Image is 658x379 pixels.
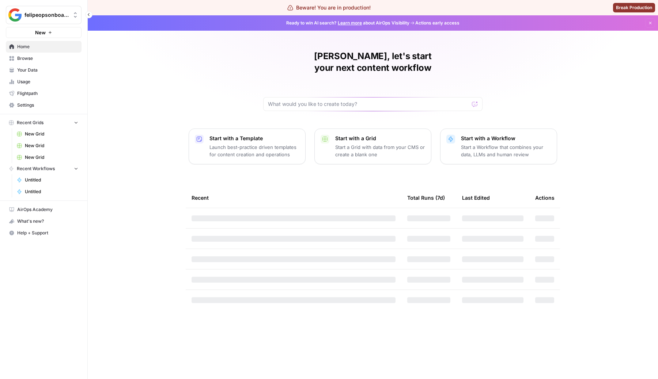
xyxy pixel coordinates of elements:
a: Untitled [14,186,82,198]
a: Browse [6,53,82,64]
span: Flightpath [17,90,78,97]
div: Recent [192,188,396,208]
span: Recent Grids [17,119,44,126]
button: What's new? [6,215,82,227]
span: felipeopsonboarding [24,11,69,19]
input: What would you like to create today? [268,100,469,108]
button: Break Production [613,3,655,12]
a: Untitled [14,174,82,186]
div: Total Runs (7d) [407,188,445,208]
a: AirOps Academy [6,204,82,215]
div: What's new? [6,216,81,227]
span: Browse [17,55,78,62]
div: Actions [535,188,555,208]
a: New Grid [14,128,82,140]
button: Start with a WorkflowStart a Workflow that combines your data, LLMs and human review [440,129,557,164]
p: Start with a Grid [335,135,425,142]
p: Start with a Template [209,135,299,142]
a: New Grid [14,140,82,152]
a: Home [6,41,82,53]
button: New [6,27,82,38]
a: Learn more [338,20,362,26]
span: AirOps Academy [17,206,78,213]
button: Recent Grids [6,117,82,128]
a: Settings [6,99,82,111]
img: felipeopsonboarding Logo [8,8,22,22]
span: Usage [17,79,78,85]
button: Workspace: felipeopsonboarding [6,6,82,24]
span: New Grid [25,131,78,137]
button: Help + Support [6,227,82,239]
span: Home [17,43,78,50]
p: Start a Workflow that combines your data, LLMs and human review [461,143,551,158]
a: Your Data [6,64,82,76]
button: Recent Workflows [6,163,82,174]
a: Usage [6,76,82,88]
span: Break Production [616,4,652,11]
p: Start with a Workflow [461,135,551,142]
button: Start with a GridStart a Grid with data from your CMS or create a blank one [314,129,431,164]
span: New Grid [25,154,78,161]
span: Ready to win AI search? about AirOps Visibility [286,20,409,26]
span: New Grid [25,142,78,149]
span: Untitled [25,188,78,195]
a: New Grid [14,152,82,163]
a: Flightpath [6,88,82,99]
span: Untitled [25,177,78,183]
p: Launch best-practice driven templates for content creation and operations [209,143,299,158]
span: Settings [17,102,78,108]
p: Start a Grid with data from your CMS or create a blank one [335,143,425,158]
h1: [PERSON_NAME], let's start your next content workflow [263,50,483,74]
span: New [35,29,46,36]
span: Recent Workflows [17,165,55,172]
button: Start with a TemplateLaunch best-practice driven templates for content creation and operations [189,129,306,164]
span: Actions early access [415,20,460,26]
span: Help + Support [17,230,78,236]
span: Your Data [17,67,78,73]
div: Beware! You are in production! [287,4,371,11]
div: Last Edited [462,188,490,208]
